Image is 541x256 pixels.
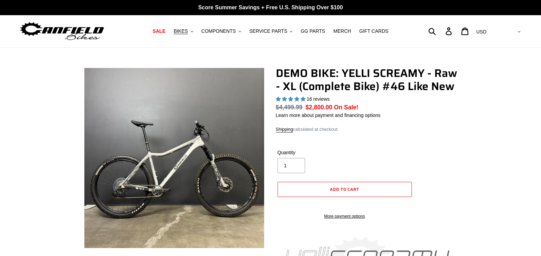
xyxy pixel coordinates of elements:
span: SERVICE PARTS [249,28,287,34]
a: Shipping [276,127,293,132]
a: Learn more about payment and financing options [276,112,381,118]
input: Search [432,23,450,39]
a: MERCH [330,27,354,36]
span: MERCH [333,28,351,34]
button: SERVICE PARTS [246,27,296,36]
span: GG PARTS [301,28,325,34]
span: SALE [153,28,165,34]
a: SALE [149,27,169,36]
span: Add to cart [330,186,360,193]
a: GG PARTS [297,27,329,36]
span: 5.00 stars [276,96,307,102]
a: More payment options [278,213,412,219]
span: GIFT CARDS [359,28,388,34]
span: 16 reviews [306,96,330,102]
a: GIFT CARDS [356,27,392,36]
span: BIKES [174,28,188,34]
label: Quantity [278,149,343,156]
button: COMPONENTS [198,27,245,36]
button: Add to cart [278,182,412,197]
img: Canfield Bikes [19,20,105,42]
span: $2,800.00 [305,104,332,111]
h1: DEMO BIKE: YELLI SCREAMY - Raw - XL (Complete Bike) #46 Like New [276,67,458,93]
button: BIKES [170,27,196,36]
div: calculated at checkout. [276,126,458,133]
span: On Sale! [334,103,358,112]
s: $4,499.99 [276,104,303,111]
span: COMPONENTS [201,28,236,34]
